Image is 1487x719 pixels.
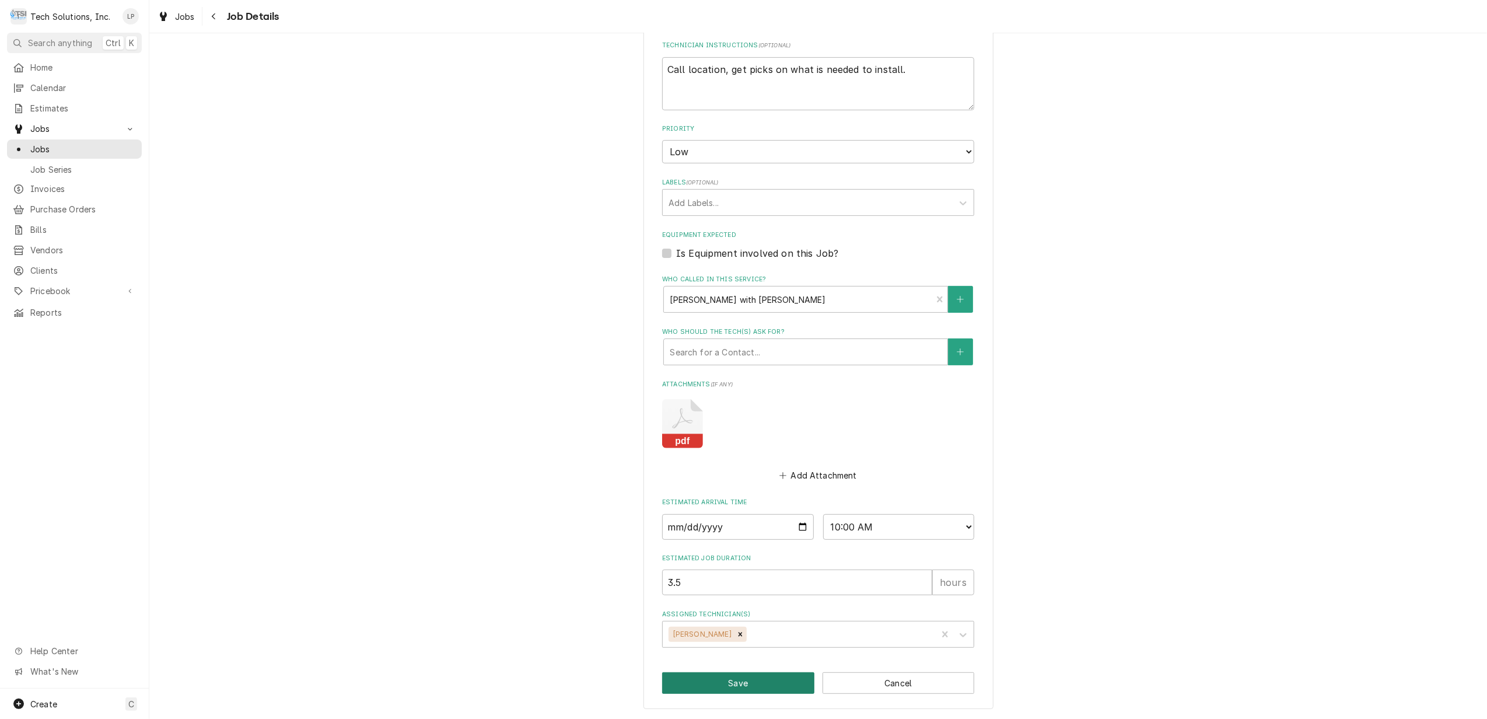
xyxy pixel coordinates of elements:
div: LP [123,8,139,25]
label: Estimated Arrival Time [662,498,974,507]
div: [PERSON_NAME] [669,627,734,642]
svg: Create New Contact [957,348,964,356]
span: Help Center [30,645,135,657]
span: Calendar [30,82,136,94]
a: Jobs [7,139,142,159]
a: Vendors [7,240,142,260]
span: Jobs [30,143,136,155]
label: Attachments [662,380,974,389]
label: Priority [662,124,974,134]
a: Purchase Orders [7,200,142,219]
div: Equipment Expected [662,231,974,260]
textarea: Call location, get picks on what is needed to install. [662,57,974,110]
div: Button Group Row [662,672,974,694]
span: Search anything [28,37,92,49]
span: K [129,37,134,49]
a: Calendar [7,78,142,97]
span: Create [30,699,57,709]
a: Clients [7,261,142,280]
button: Cancel [823,672,975,694]
span: Vendors [30,244,136,256]
label: Assigned Technician(s) [662,610,974,619]
button: Add Attachment [778,467,859,484]
a: Go to Pricebook [7,281,142,301]
span: Invoices [30,183,136,195]
span: ( optional ) [758,42,791,48]
div: hours [932,570,974,595]
div: Who called in this service? [662,275,974,313]
span: Bills [30,224,136,236]
a: Go to Help Center [7,641,142,661]
label: Equipment Expected [662,231,974,240]
div: Lisa Paschal's Avatar [123,8,139,25]
span: Reports [30,306,136,319]
a: Home [7,58,142,77]
a: Job Series [7,160,142,179]
button: Create New Contact [948,286,972,313]
span: Job Details [223,9,279,25]
a: Go to Jobs [7,119,142,138]
input: Date [662,514,814,540]
span: Clients [30,264,136,277]
div: Remove Joe Paschal [734,627,747,642]
div: T [11,8,27,25]
span: ( if any ) [711,381,733,388]
div: Priority [662,124,974,163]
a: Jobs [153,7,200,26]
span: Ctrl [106,37,121,49]
button: pdf [662,399,703,448]
label: Who called in this service? [662,275,974,284]
span: Pricebook [30,285,118,297]
label: Is Equipment involved on this Job? [676,246,838,260]
button: Create New Contact [948,338,972,365]
div: Estimated Job Duration [662,554,974,595]
div: Attachments [662,380,974,484]
span: Jobs [30,123,118,135]
a: Go to What's New [7,662,142,681]
div: Technician Instructions [662,41,974,110]
button: Navigate back [205,7,223,26]
div: Who should the tech(s) ask for? [662,327,974,365]
a: Estimates [7,99,142,118]
span: Home [30,61,136,74]
span: Job Series [30,163,136,176]
select: Time Select [823,514,975,540]
label: Labels [662,178,974,187]
div: Tech Solutions, Inc.'s Avatar [11,8,27,25]
span: Estimates [30,102,136,114]
span: C [128,698,134,710]
svg: Create New Contact [957,295,964,303]
div: Assigned Technician(s) [662,610,974,648]
div: Button Group [662,672,974,694]
button: Save [662,672,814,694]
a: Bills [7,220,142,239]
div: Labels [662,178,974,216]
button: Search anythingCtrlK [7,33,142,53]
span: Jobs [175,11,195,23]
div: Estimated Arrival Time [662,498,974,539]
span: What's New [30,665,135,678]
label: Estimated Job Duration [662,554,974,563]
label: Technician Instructions [662,41,974,50]
a: Invoices [7,179,142,198]
a: Reports [7,303,142,322]
span: Purchase Orders [30,203,136,215]
span: ( optional ) [686,179,719,186]
label: Who should the tech(s) ask for? [662,327,974,337]
div: Tech Solutions, Inc. [30,11,110,23]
